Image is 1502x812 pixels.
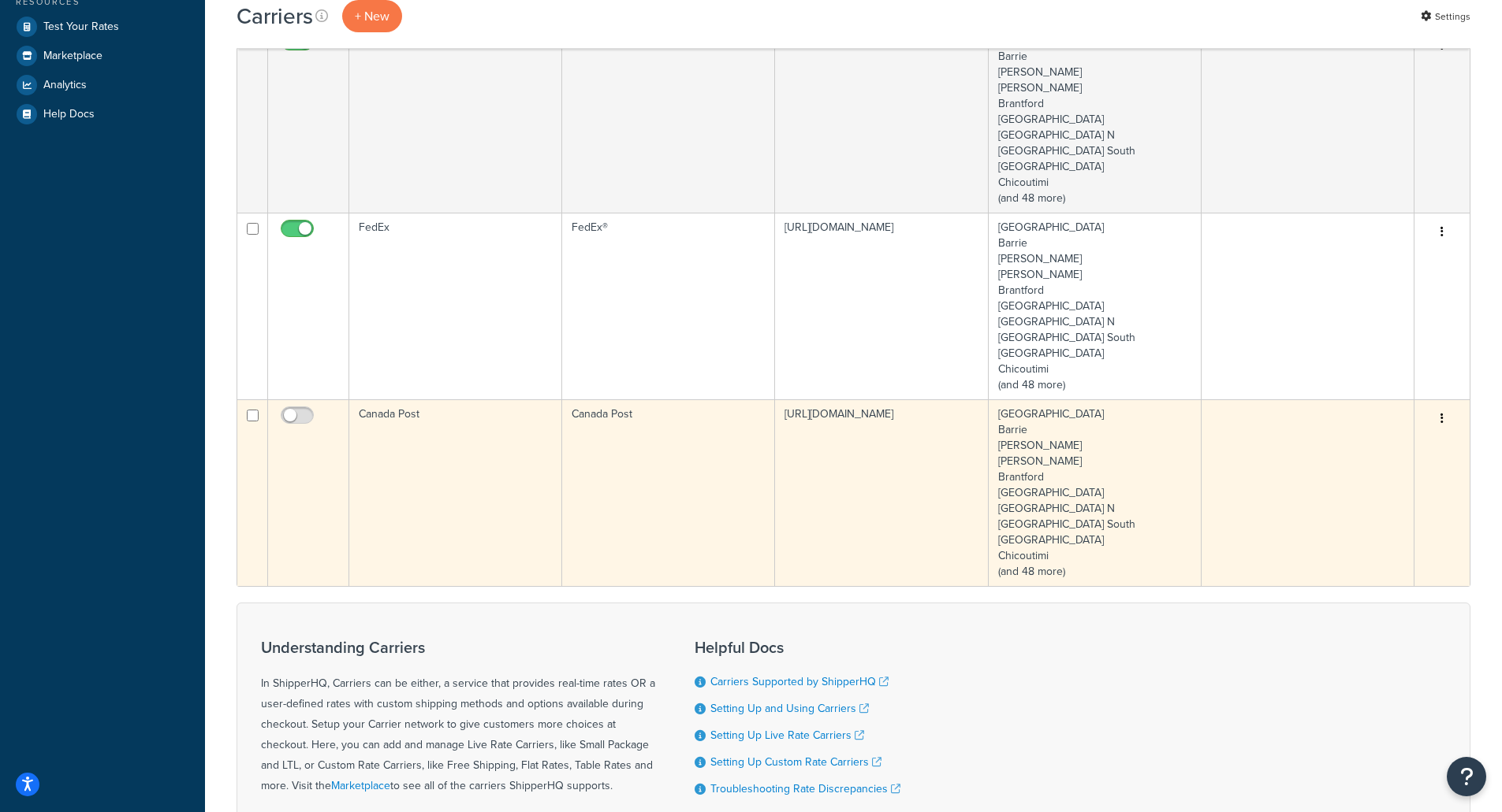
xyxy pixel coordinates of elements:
[562,399,775,586] td: Canada Post
[1421,6,1470,28] a: Settings
[349,26,562,213] td: LTL Freight
[261,639,655,796] div: In ShipperHQ, Carriers can be either, a service that provides real-time rates OR a user-defined r...
[775,213,988,399] td: [URL][DOMAIN_NAME]
[12,42,193,70] a: Marketplace
[261,639,655,656] h3: Understanding Carriers
[349,399,562,586] td: Canada Post
[710,780,900,797] a: Troubleshooting Rate Discrepancies
[710,673,889,690] a: Carriers Supported by ShipperHQ
[989,213,1202,399] td: [GEOGRAPHIC_DATA] Barrie [PERSON_NAME] [PERSON_NAME] Brantford [GEOGRAPHIC_DATA] [GEOGRAPHIC_DATA...
[12,13,193,41] a: Test Your Rates
[237,1,313,32] h1: Carriers
[695,639,900,656] h3: Helpful Docs
[12,100,193,128] a: Help Docs
[710,754,881,770] a: Setting Up Custom Rate Carriers
[12,71,193,99] a: Analytics
[43,20,119,34] span: Test Your Rates
[43,79,87,92] span: Analytics
[989,26,1202,213] td: [GEOGRAPHIC_DATA] Barrie [PERSON_NAME] [PERSON_NAME] Brantford [GEOGRAPHIC_DATA] [GEOGRAPHIC_DATA...
[562,26,775,213] td: Table Rates
[1447,757,1486,796] button: Open Resource Center
[562,213,775,399] td: FedEx®
[43,108,95,121] span: Help Docs
[775,26,988,213] td: [URL][DOMAIN_NAME]
[43,50,102,63] span: Marketplace
[710,700,869,717] a: Setting Up and Using Carriers
[710,727,864,743] a: Setting Up Live Rate Carriers
[989,399,1202,586] td: [GEOGRAPHIC_DATA] Barrie [PERSON_NAME] [PERSON_NAME] Brantford [GEOGRAPHIC_DATA] [GEOGRAPHIC_DATA...
[349,213,562,399] td: FedEx
[775,399,988,586] td: [URL][DOMAIN_NAME]
[331,777,390,794] a: Marketplace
